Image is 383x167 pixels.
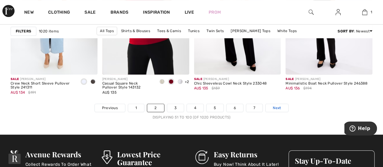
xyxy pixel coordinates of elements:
[185,27,203,35] a: Tunics
[48,10,70,16] a: Clothing
[11,77,19,81] span: Sale
[97,27,117,35] a: All Tops
[84,10,96,16] a: Sale
[212,85,220,91] span: $159
[88,77,97,87] div: Black
[228,27,273,35] a: [PERSON_NAME] Tops
[194,82,267,86] div: Chic Sleeveless Cowl Neck Style 233048
[102,150,112,164] img: Lowest Price Guarantee
[11,82,74,90] div: Crew Neck Short Sleeve Pullover Style 241311
[185,9,194,15] a: Live
[331,8,345,16] a: Sign In
[16,28,31,34] strong: Filters
[79,77,88,87] div: White
[11,104,372,120] nav: Page navigation
[338,28,372,34] div: : Newest
[203,27,227,35] a: Twin Sets
[25,150,95,158] h3: Avenue Rewards
[274,27,300,35] a: White Tops
[2,5,15,17] img: 1ère Avenue
[147,104,164,112] a: 2
[154,27,184,35] a: Tees & Camis
[295,157,368,165] h3: Stay Up-To-Date
[157,77,167,87] div: Moonstone
[102,82,153,90] div: Casual Square Neck Pullover Style 143132
[338,29,354,33] strong: Sort By
[206,104,223,112] a: 5
[189,35,234,43] a: [PERSON_NAME] Tops
[246,104,262,112] a: 7
[213,150,279,158] h3: Easy Returns
[194,77,267,82] div: [PERSON_NAME]
[309,8,314,16] img: search the website
[162,35,187,43] a: Black Tops
[11,115,372,120] div: Displaying 51 to 100 (of 1020 products)
[286,86,300,90] span: AU$ 136
[226,104,243,112] a: 6
[352,8,378,16] a: 1
[128,104,144,112] a: 1
[209,9,221,15] a: Prom
[195,150,209,164] img: Easy Returns
[185,80,189,84] span: +2
[370,9,372,15] span: 1
[187,104,203,112] a: 4
[118,27,153,35] a: Shirts & Blouses
[11,90,25,95] span: AU$ 134
[362,8,367,16] img: My Bag
[194,86,208,90] span: AU$ 135
[286,77,368,82] div: [PERSON_NAME]
[194,77,202,81] span: Sale
[28,90,36,95] span: $191
[286,82,368,86] div: Minimalistic Boat Neck Pullover Style 246388
[11,77,74,82] div: [PERSON_NAME]
[266,104,288,112] a: Next
[273,105,281,111] span: Next
[102,90,117,95] span: AU$ 135
[167,104,184,112] a: 3
[111,10,129,16] a: Brands
[286,77,294,81] span: Sale
[95,104,125,112] a: Previous
[335,8,341,16] img: My Info
[167,77,176,87] div: Radiant red
[39,28,59,34] span: 1020 items
[8,150,21,164] img: Avenue Rewards
[24,10,34,16] a: New
[143,10,170,16] span: Inspiration
[102,105,118,111] span: Previous
[176,77,185,87] div: White
[344,122,377,137] iframe: Opens a widget where you can find more information
[117,150,188,166] h3: Lowest Price Guarantee
[102,77,153,82] div: [PERSON_NAME]
[303,85,312,91] span: $194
